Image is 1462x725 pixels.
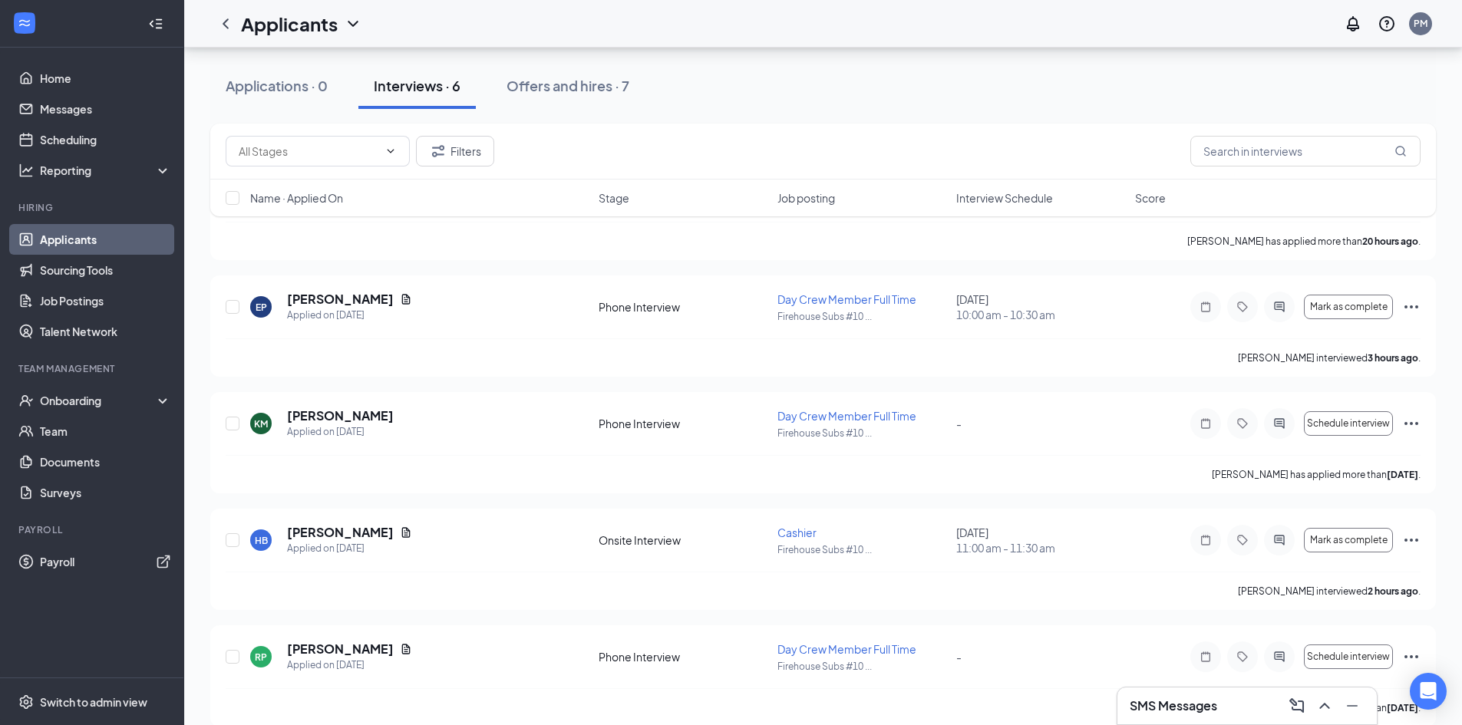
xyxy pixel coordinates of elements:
div: Payroll [18,523,168,536]
span: Day Crew Member Full Time [777,642,916,656]
a: Applicants [40,224,171,255]
button: Mark as complete [1304,295,1393,319]
svg: Ellipses [1402,531,1421,549]
svg: Notifications [1344,15,1362,33]
div: Phone Interview [599,649,768,664]
div: Applied on [DATE] [287,424,394,440]
h5: [PERSON_NAME] [287,524,394,541]
p: [PERSON_NAME] has applied more than . [1187,235,1421,248]
span: Mark as complete [1310,535,1388,545]
button: Schedule interview [1304,411,1393,436]
span: Schedule interview [1307,651,1390,662]
a: Talent Network [40,316,171,347]
div: Phone Interview [599,416,768,431]
div: Applied on [DATE] [287,541,412,556]
div: Applications · 0 [226,76,328,95]
div: HB [255,534,268,547]
span: 10:00 am - 10:30 am [956,307,1126,322]
a: Surveys [40,477,171,508]
p: Firehouse Subs #10 ... [777,427,947,440]
svg: Note [1196,534,1215,546]
svg: Tag [1233,417,1252,430]
div: Switch to admin view [40,694,147,710]
div: Applied on [DATE] [287,657,412,673]
span: Interview Schedule [956,190,1053,206]
svg: Filter [429,142,447,160]
svg: Tag [1233,534,1252,546]
svg: ChevronUp [1315,697,1334,715]
p: Firehouse Subs #10 ... [777,310,947,323]
div: [DATE] [956,292,1126,322]
span: Name · Applied On [250,190,343,206]
a: Team [40,416,171,447]
span: Mark as complete [1310,302,1388,312]
svg: Note [1196,651,1215,663]
svg: Settings [18,694,34,710]
button: Minimize [1340,694,1365,718]
b: [DATE] [1387,702,1418,713]
h5: [PERSON_NAME] [287,291,394,308]
div: Hiring [18,201,168,214]
svg: MagnifyingGlass [1394,145,1407,157]
span: Day Crew Member Full Time [777,292,916,306]
h5: [PERSON_NAME] [287,407,394,424]
div: KM [254,417,268,430]
div: Reporting [40,163,172,178]
a: Home [40,63,171,94]
h5: [PERSON_NAME] [287,641,394,657]
svg: Document [400,643,412,655]
svg: Tag [1233,651,1252,663]
b: [DATE] [1387,469,1418,480]
svg: Note [1196,301,1215,313]
svg: Document [400,293,412,305]
p: [PERSON_NAME] interviewed . [1238,585,1421,598]
button: Mark as complete [1304,528,1393,552]
button: ChevronUp [1312,694,1337,718]
div: PM [1414,17,1427,30]
svg: Collapse [148,16,163,31]
svg: Minimize [1343,697,1361,715]
span: - [956,650,962,664]
span: Score [1135,190,1166,206]
span: Day Crew Member Full Time [777,409,916,423]
div: Applied on [DATE] [287,308,412,323]
div: EP [256,301,267,314]
div: Phone Interview [599,299,768,315]
span: Job posting [777,190,835,206]
svg: Analysis [18,163,34,178]
p: Firehouse Subs #10 ... [777,660,947,673]
div: Offers and hires · 7 [507,76,629,95]
a: Documents [40,447,171,477]
svg: Tag [1233,301,1252,313]
div: RP [255,651,267,664]
b: 3 hours ago [1368,352,1418,364]
h3: SMS Messages [1130,697,1217,714]
button: Schedule interview [1304,644,1393,669]
svg: ChevronLeft [216,15,235,33]
svg: Document [400,526,412,539]
div: Team Management [18,362,168,375]
svg: Ellipses [1402,648,1421,666]
div: Open Intercom Messenger [1410,673,1447,710]
a: Scheduling [40,124,171,155]
p: Firehouse Subs #10 ... [777,543,947,556]
svg: WorkstreamLogo [17,15,32,31]
svg: QuestionInfo [1378,15,1396,33]
span: Cashier [777,526,817,539]
a: Sourcing Tools [40,255,171,285]
div: [DATE] [956,525,1126,555]
input: Search in interviews [1190,136,1421,166]
svg: Ellipses [1402,414,1421,433]
svg: ActiveChat [1270,534,1289,546]
button: ComposeMessage [1285,694,1309,718]
svg: Note [1196,417,1215,430]
button: Filter Filters [416,136,494,166]
svg: ActiveChat [1270,301,1289,313]
b: 2 hours ago [1368,585,1418,597]
h1: Applicants [241,11,338,37]
svg: ActiveChat [1270,417,1289,430]
p: [PERSON_NAME] interviewed . [1238,351,1421,364]
span: Stage [599,190,629,206]
span: - [956,417,962,430]
svg: ChevronDown [344,15,362,33]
